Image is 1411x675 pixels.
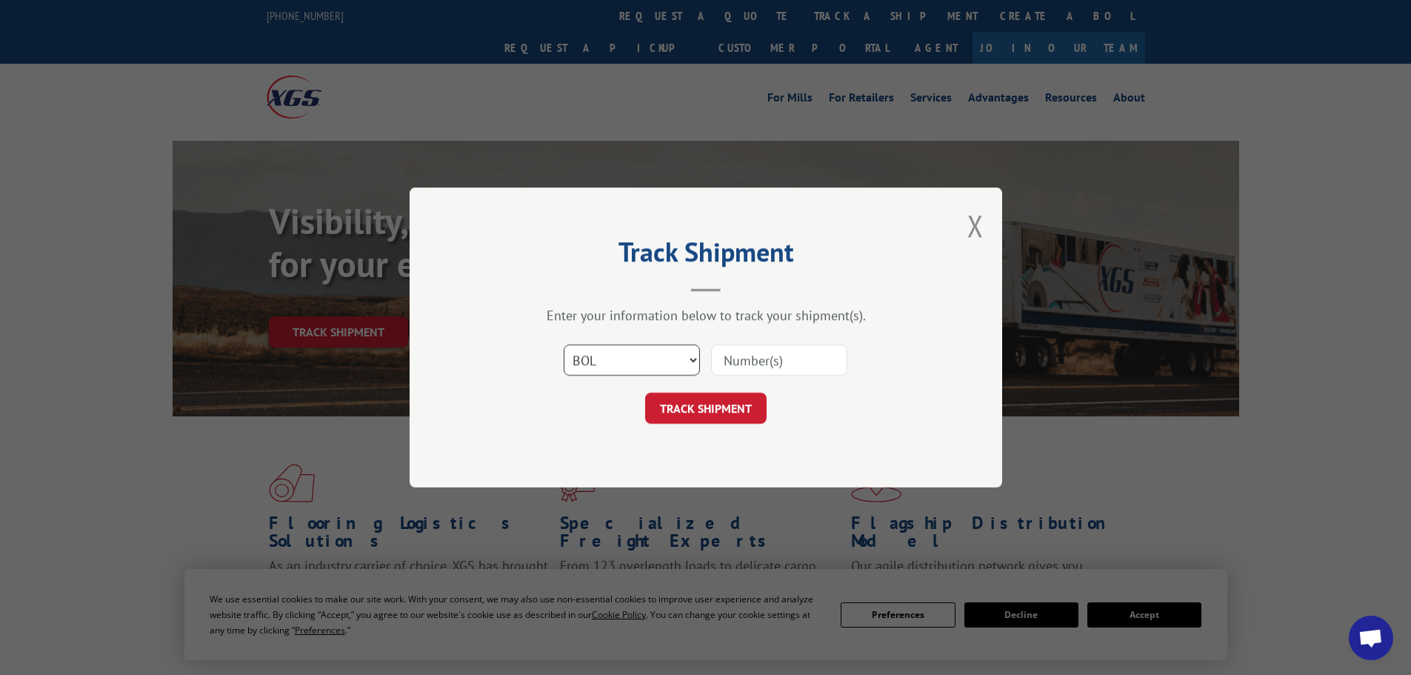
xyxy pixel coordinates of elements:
button: TRACK SHIPMENT [645,393,767,424]
div: Enter your information below to track your shipment(s). [484,307,928,324]
h2: Track Shipment [484,242,928,270]
input: Number(s) [711,345,847,376]
div: Open chat [1349,616,1393,660]
button: Close modal [967,206,984,245]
